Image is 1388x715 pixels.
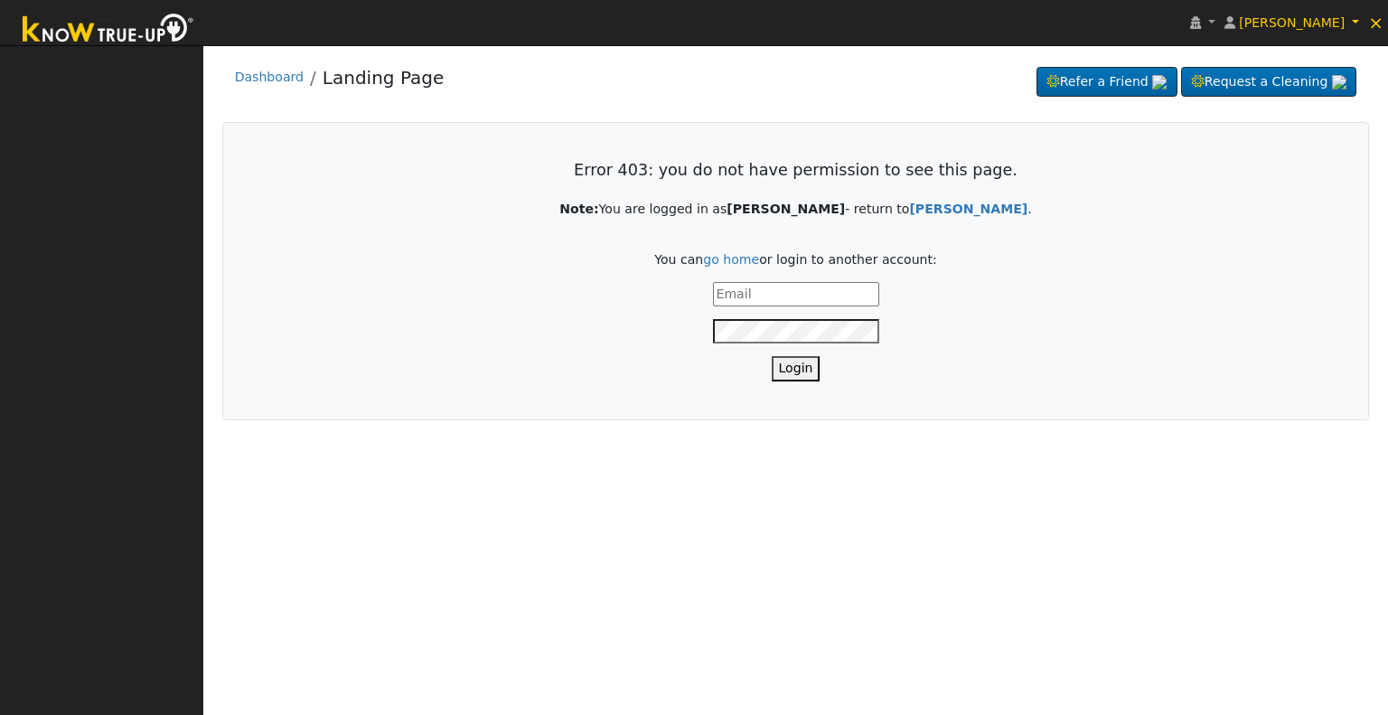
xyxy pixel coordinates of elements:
[14,10,203,51] img: Know True-Up
[261,200,1330,219] p: You are logged in as - return to .
[1036,67,1177,98] a: Refer a Friend
[1181,67,1356,98] a: Request a Cleaning
[909,202,1027,216] a: Back to User
[304,64,444,100] li: Landing Page
[261,250,1330,269] p: You can or login to another account:
[1332,75,1346,89] img: retrieve
[235,70,304,84] a: Dashboard
[909,202,1027,216] strong: [PERSON_NAME]
[1239,15,1345,30] span: [PERSON_NAME]
[703,252,759,267] a: go home
[261,161,1330,180] h3: Error 403: you do not have permission to see this page.
[713,282,879,306] input: Email
[772,356,821,381] button: Login
[727,202,845,216] strong: [PERSON_NAME]
[559,202,598,216] strong: Note:
[1368,12,1383,33] span: ×
[1152,75,1167,89] img: retrieve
